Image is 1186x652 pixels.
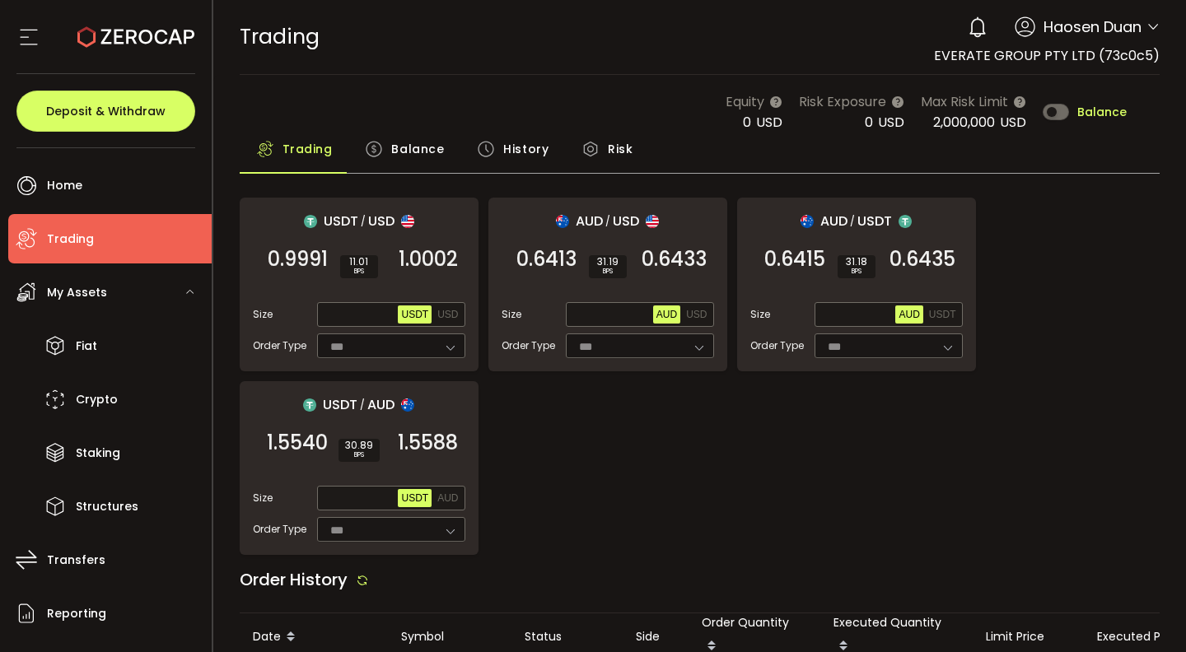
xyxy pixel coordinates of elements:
[46,105,166,117] span: Deposit & Withdraw
[253,491,273,505] span: Size
[921,91,1008,112] span: Max Risk Limit
[516,251,577,268] span: 0.6413
[613,211,639,231] span: USD
[76,495,138,519] span: Structures
[878,113,904,132] span: USD
[76,334,97,358] span: Fiat
[76,388,118,412] span: Crypto
[511,627,623,646] div: Status
[240,22,320,51] span: Trading
[401,398,414,412] img: aud_portfolio.svg
[304,215,317,228] img: usdt_portfolio.svg
[820,211,847,231] span: AUD
[743,113,751,132] span: 0
[503,133,549,165] span: History
[360,398,365,412] em: /
[646,215,659,228] img: usd_portfolio.svg
[899,309,919,320] span: AUD
[401,309,428,320] span: USDT
[623,627,689,646] div: Side
[756,113,782,132] span: USD
[47,227,94,251] span: Trading
[347,257,371,267] span: 11.01
[434,305,461,324] button: USD
[303,398,316,412] img: usdt_portfolio.svg
[16,91,195,132] button: Deposit & Withdraw
[595,257,620,267] span: 31.19
[437,309,458,320] span: USD
[47,174,82,198] span: Home
[398,489,432,507] button: USDT
[401,492,428,504] span: USDT
[367,394,395,415] span: AUD
[267,435,328,451] span: 1.5540
[1044,16,1142,38] span: Haosen Duan
[253,338,306,353] span: Order Type
[253,522,306,537] span: Order Type
[240,623,388,651] div: Date
[368,211,395,231] span: USD
[764,251,825,268] span: 0.6415
[324,211,358,231] span: USDT
[240,568,348,591] span: Order History
[844,267,869,277] i: BPS
[801,215,814,228] img: aud_portfolio.svg
[933,113,995,132] span: 2,000,000
[401,215,414,228] img: usd_portfolio.svg
[47,548,105,572] span: Transfers
[683,305,710,324] button: USD
[595,267,620,277] i: BPS
[268,251,328,268] span: 0.9991
[799,91,886,112] span: Risk Exposure
[889,251,955,268] span: 0.6435
[1000,113,1026,132] span: USD
[653,305,680,324] button: AUD
[844,257,869,267] span: 31.18
[934,46,1160,65] span: EVERATE GROUP PTY LTD (73c0c5)
[973,627,1084,646] div: Limit Price
[437,492,458,504] span: AUD
[345,450,373,460] i: BPS
[434,489,461,507] button: AUD
[502,307,521,322] span: Size
[750,307,770,322] span: Size
[857,211,892,231] span: USDT
[899,215,912,228] img: usdt_portfolio.svg
[345,440,373,450] span: 30.89
[642,251,707,268] span: 0.6433
[76,441,120,465] span: Staking
[576,211,603,231] span: AUD
[929,309,956,320] span: USDT
[47,281,107,305] span: My Assets
[398,435,458,451] span: 1.5588
[282,133,333,165] span: Trading
[926,305,960,324] button: USDT
[686,309,707,320] span: USD
[347,267,371,277] i: BPS
[895,305,922,324] button: AUD
[990,474,1186,652] iframe: Chat Widget
[656,309,677,320] span: AUD
[502,338,555,353] span: Order Type
[388,627,511,646] div: Symbol
[556,215,569,228] img: aud_portfolio.svg
[750,338,804,353] span: Order Type
[865,113,873,132] span: 0
[608,133,633,165] span: Risk
[253,307,273,322] span: Size
[1077,106,1127,118] span: Balance
[323,394,357,415] span: USDT
[850,214,855,229] em: /
[726,91,764,112] span: Equity
[391,133,444,165] span: Balance
[47,602,106,626] span: Reporting
[398,305,432,324] button: USDT
[361,214,366,229] em: /
[399,251,458,268] span: 1.0002
[605,214,610,229] em: /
